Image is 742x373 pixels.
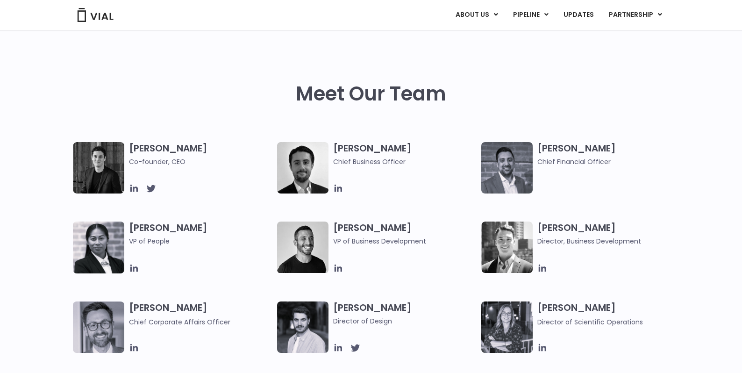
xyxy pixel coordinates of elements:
[77,8,114,22] img: Vial Logo
[481,301,533,353] img: Headshot of smiling woman named Sarah
[277,222,328,273] img: A black and white photo of a man smiling.
[537,142,681,167] h3: [PERSON_NAME]
[73,301,124,353] img: Paolo-M
[556,7,601,23] a: UPDATES
[537,157,681,167] span: Chief Financial Officer
[506,7,556,23] a: PIPELINEMenu Toggle
[129,317,230,327] span: Chief Corporate Affairs Officer
[296,83,446,105] h2: Meet Our Team
[537,301,681,327] h3: [PERSON_NAME]
[277,301,328,353] img: Headshot of smiling man named Albert
[333,316,477,326] span: Director of Design
[129,222,272,260] h3: [PERSON_NAME]
[129,236,272,246] span: VP of People
[537,317,643,327] span: Director of Scientific Operations
[448,7,505,23] a: ABOUT USMenu Toggle
[333,236,477,246] span: VP of Business Development
[601,7,670,23] a: PARTNERSHIPMenu Toggle
[129,157,272,167] span: Co-founder, CEO
[537,222,681,246] h3: [PERSON_NAME]
[129,142,272,167] h3: [PERSON_NAME]
[73,222,124,273] img: Catie
[537,236,681,246] span: Director, Business Development
[129,301,272,327] h3: [PERSON_NAME]
[481,142,533,194] img: Headshot of smiling man named Samir
[333,301,477,326] h3: [PERSON_NAME]
[333,222,477,246] h3: [PERSON_NAME]
[277,142,328,194] img: A black and white photo of a man in a suit holding a vial.
[73,142,124,194] img: A black and white photo of a man in a suit attending a Summit.
[333,142,477,167] h3: [PERSON_NAME]
[481,222,533,273] img: A black and white photo of a smiling man in a suit at ARVO 2023.
[333,157,477,167] span: Chief Business Officer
